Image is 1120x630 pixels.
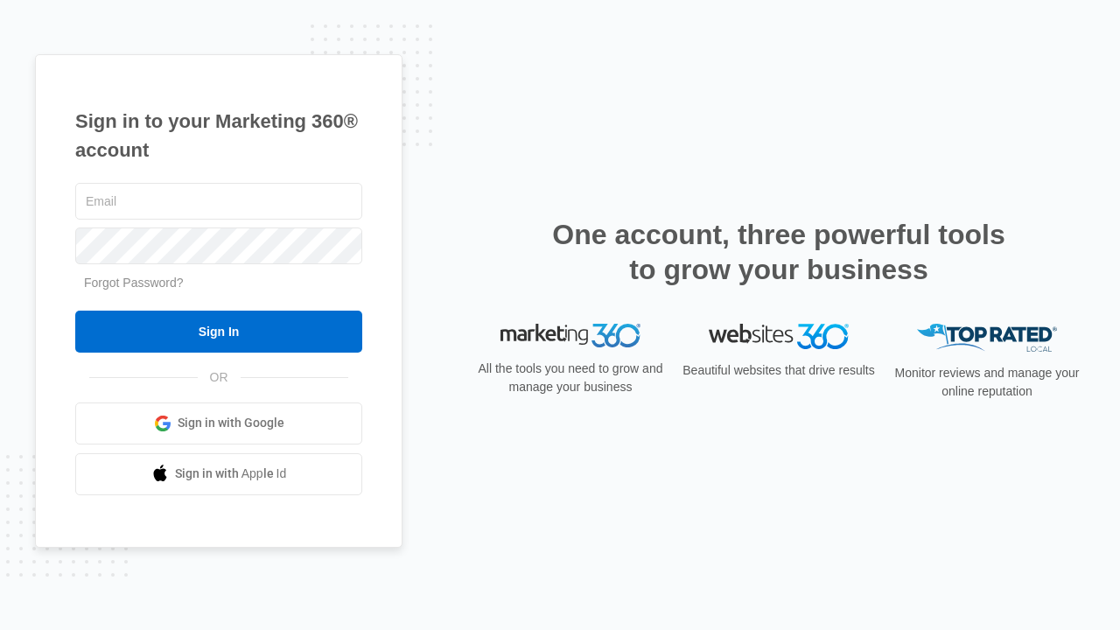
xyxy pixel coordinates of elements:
[84,276,184,290] a: Forgot Password?
[75,311,362,353] input: Sign In
[75,183,362,220] input: Email
[889,364,1085,401] p: Monitor reviews and manage your online reputation
[547,217,1011,287] h2: One account, three powerful tools to grow your business
[917,324,1057,353] img: Top Rated Local
[198,368,241,387] span: OR
[75,107,362,164] h1: Sign in to your Marketing 360® account
[681,361,877,380] p: Beautiful websites that drive results
[75,453,362,495] a: Sign in with Apple Id
[175,465,287,483] span: Sign in with Apple Id
[709,324,849,349] img: Websites 360
[472,360,668,396] p: All the tools you need to grow and manage your business
[75,402,362,444] a: Sign in with Google
[178,414,284,432] span: Sign in with Google
[500,324,640,348] img: Marketing 360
